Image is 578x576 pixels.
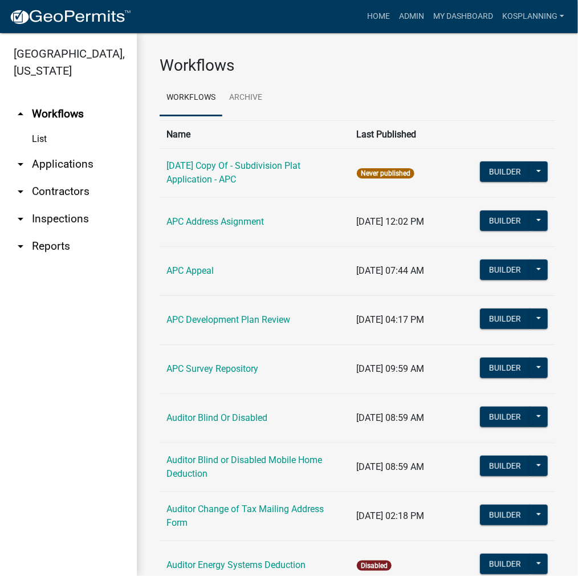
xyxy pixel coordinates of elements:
span: [DATE] 08:59 AM [357,461,425,472]
i: arrow_drop_down [14,212,27,226]
span: Never published [357,168,414,179]
button: Builder [480,505,530,525]
a: Home [363,6,394,27]
span: Disabled [357,561,392,571]
span: [DATE] 02:18 PM [357,510,425,521]
span: [DATE] 08:59 AM [357,412,425,423]
span: [DATE] 07:44 AM [357,265,425,276]
a: Workflows [160,80,222,116]
a: My Dashboard [429,6,498,27]
a: APC Development Plan Review [166,314,290,325]
a: [DATE] Copy Of - Subdivision Plat Application - APC [166,160,300,185]
a: Auditor Change of Tax Mailing Address Form [166,504,324,528]
span: [DATE] 12:02 PM [357,216,425,227]
a: APC Address Asignment [166,216,264,227]
button: Builder [480,554,530,574]
i: arrow_drop_down [14,240,27,253]
button: Builder [480,259,530,280]
a: APC Appeal [166,265,214,276]
button: Builder [480,456,530,476]
a: Admin [394,6,429,27]
i: arrow_drop_down [14,157,27,171]
button: Builder [480,309,530,329]
button: Builder [480,407,530,427]
a: APC Survey Repository [166,363,258,374]
a: Auditor Energy Systems Deduction [166,559,306,570]
span: [DATE] 04:17 PM [357,314,425,325]
button: Builder [480,210,530,231]
a: Auditor Blind Or Disabled [166,412,267,423]
h3: Workflows [160,56,555,75]
i: arrow_drop_down [14,185,27,198]
th: Name [160,120,350,148]
button: Builder [480,358,530,378]
a: Archive [222,80,269,116]
th: Last Published [350,120,473,148]
span: [DATE] 09:59 AM [357,363,425,374]
a: kosplanning [498,6,569,27]
a: Auditor Blind or Disabled Mobile Home Deduction [166,455,322,479]
i: arrow_drop_up [14,107,27,121]
button: Builder [480,161,530,182]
